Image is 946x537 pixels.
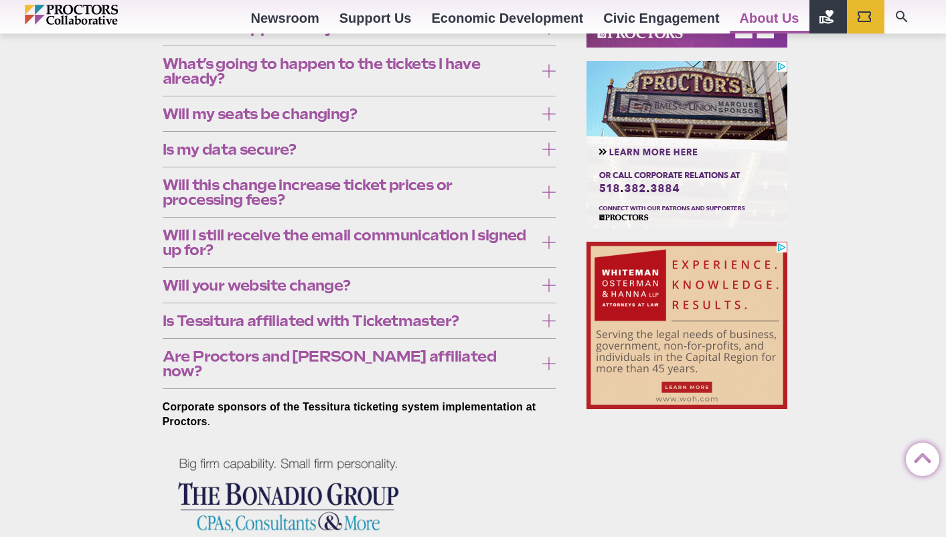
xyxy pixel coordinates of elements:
span: What’s going to happen to the tickets I have already? [163,56,536,86]
span: Will I still receive the email communication I signed up for? [163,228,536,257]
iframe: Advertisement [586,61,787,228]
a: Back to Top [906,443,933,470]
span: Will this change increase ticket prices or processing fees? [163,177,536,207]
span: Is Tessitura affiliated with Ticketmaster? [163,313,536,328]
span: Is my data secure? [163,142,536,157]
span: Are Proctors and [PERSON_NAME] affiliated now? [163,349,536,378]
p: . [163,400,556,429]
strong: Corporate sponsors of the Tessitura ticketing system implementation at Proctors [163,401,536,427]
span: Will my seats be changing? [163,106,536,121]
img: Proctors logo [25,5,175,25]
iframe: Advertisement [586,242,787,409]
span: What will happen to my credit card information? [163,21,536,35]
span: Will your website change? [163,278,536,293]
